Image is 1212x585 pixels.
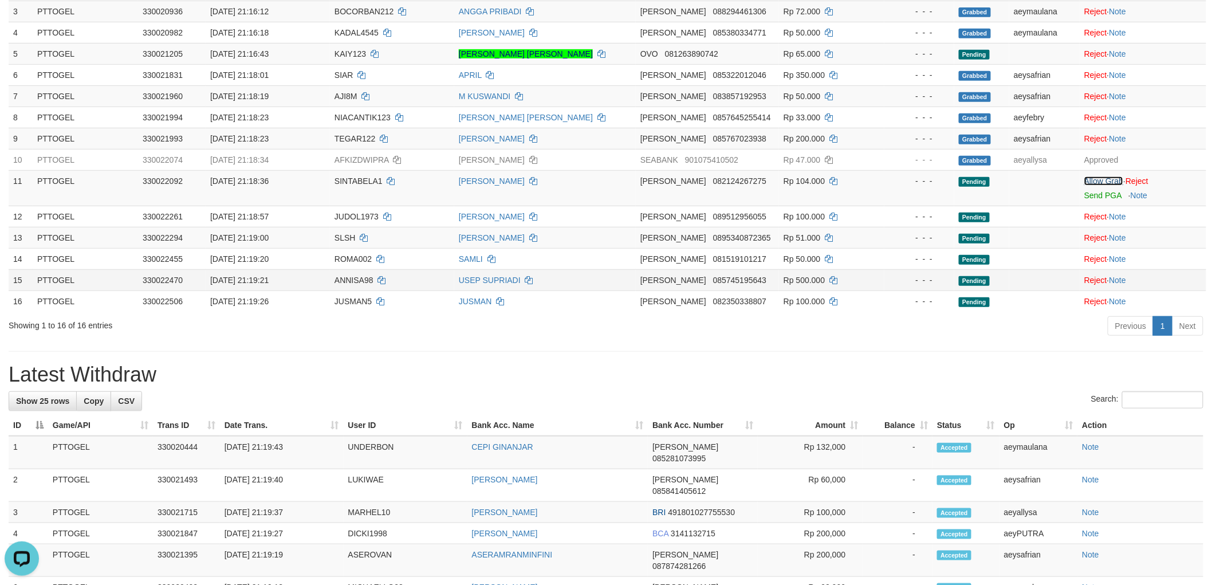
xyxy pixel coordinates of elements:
[1084,254,1107,264] a: Reject
[33,170,138,206] td: PTTOGEL
[48,544,153,577] td: PTTOGEL
[1080,128,1206,149] td: ·
[9,248,33,269] td: 14
[9,523,48,544] td: 4
[335,28,379,37] span: KADAL4545
[1080,1,1206,22] td: ·
[959,276,990,286] span: Pending
[210,276,269,285] span: [DATE] 21:19:21
[713,212,766,221] span: Copy 089512956055 to clipboard
[33,290,138,312] td: PTTOGEL
[210,70,269,80] span: [DATE] 21:18:01
[889,154,950,166] div: - - -
[33,128,138,149] td: PTTOGEL
[889,133,950,144] div: - - -
[1084,176,1126,186] span: ·
[9,269,33,290] td: 15
[1009,85,1080,107] td: aeysafrian
[937,508,971,518] span: Accepted
[1109,134,1127,143] a: Note
[143,155,183,164] span: 330022074
[713,254,766,264] span: Copy 081519101217 to clipboard
[640,28,706,37] span: [PERSON_NAME]
[713,134,766,143] span: Copy 085767023938 to clipboard
[344,436,467,469] td: UNDERBON
[1009,107,1080,128] td: aeyfebry
[937,529,971,539] span: Accepted
[1080,85,1206,107] td: ·
[459,212,525,221] a: [PERSON_NAME]
[335,233,356,242] span: SLSH
[889,91,950,102] div: - - -
[143,113,183,122] span: 330021994
[9,315,497,331] div: Showing 1 to 16 of 16 entries
[472,508,538,517] a: [PERSON_NAME]
[33,64,138,85] td: PTTOGEL
[9,43,33,64] td: 5
[344,469,467,502] td: LUKIWAE
[889,27,950,38] div: - - -
[784,134,825,143] span: Rp 200.000
[1080,149,1206,170] td: Approved
[1084,92,1107,101] a: Reject
[210,92,269,101] span: [DATE] 21:18:19
[889,253,950,265] div: - - -
[220,436,344,469] td: [DATE] 21:19:43
[758,469,863,502] td: Rp 60,000
[784,49,821,58] span: Rp 65.000
[863,436,932,469] td: -
[210,49,269,58] span: [DATE] 21:16:43
[210,176,269,186] span: [DATE] 21:18:36
[713,113,771,122] span: Copy 0857645255414 to clipboard
[33,149,138,170] td: PTTOGEL
[1084,276,1107,285] a: Reject
[640,254,706,264] span: [PERSON_NAME]
[9,227,33,248] td: 13
[9,290,33,312] td: 16
[472,475,538,484] a: [PERSON_NAME]
[9,170,33,206] td: 11
[335,49,366,58] span: KAIY123
[784,254,821,264] span: Rp 50.000
[784,176,825,186] span: Rp 104.000
[999,436,1078,469] td: aeymaulana
[863,502,932,523] td: -
[959,234,990,244] span: Pending
[143,233,183,242] span: 330022294
[1009,22,1080,43] td: aeymaulana
[652,529,668,538] span: BCA
[210,113,269,122] span: [DATE] 21:18:23
[1080,107,1206,128] td: ·
[143,49,183,58] span: 330021205
[210,233,269,242] span: [DATE] 21:19:00
[335,92,357,101] span: AJI8M
[143,70,183,80] span: 330021831
[937,443,971,453] span: Accepted
[344,544,467,577] td: ASEROVAN
[665,49,718,58] span: Copy 081263890742 to clipboard
[118,396,135,406] span: CSV
[33,107,138,128] td: PTTOGEL
[758,415,863,436] th: Amount: activate to sort column ascending
[33,43,138,64] td: PTTOGEL
[648,415,758,436] th: Bank Acc. Number: activate to sort column ascending
[472,529,538,538] a: [PERSON_NAME]
[889,274,950,286] div: - - -
[1080,64,1206,85] td: ·
[1084,70,1107,80] a: Reject
[459,49,593,58] a: [PERSON_NAME] [PERSON_NAME]
[335,113,391,122] span: NIACANTIK123
[153,544,220,577] td: 330021395
[33,206,138,227] td: PTTOGEL
[153,523,220,544] td: 330021847
[9,128,33,149] td: 9
[959,29,991,38] span: Grabbed
[784,7,821,16] span: Rp 72.000
[959,255,990,265] span: Pending
[889,175,950,187] div: - - -
[1009,64,1080,85] td: aeysafrian
[1091,391,1203,409] label: Search:
[1109,233,1127,242] a: Note
[640,7,706,16] span: [PERSON_NAME]
[640,70,706,80] span: [PERSON_NAME]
